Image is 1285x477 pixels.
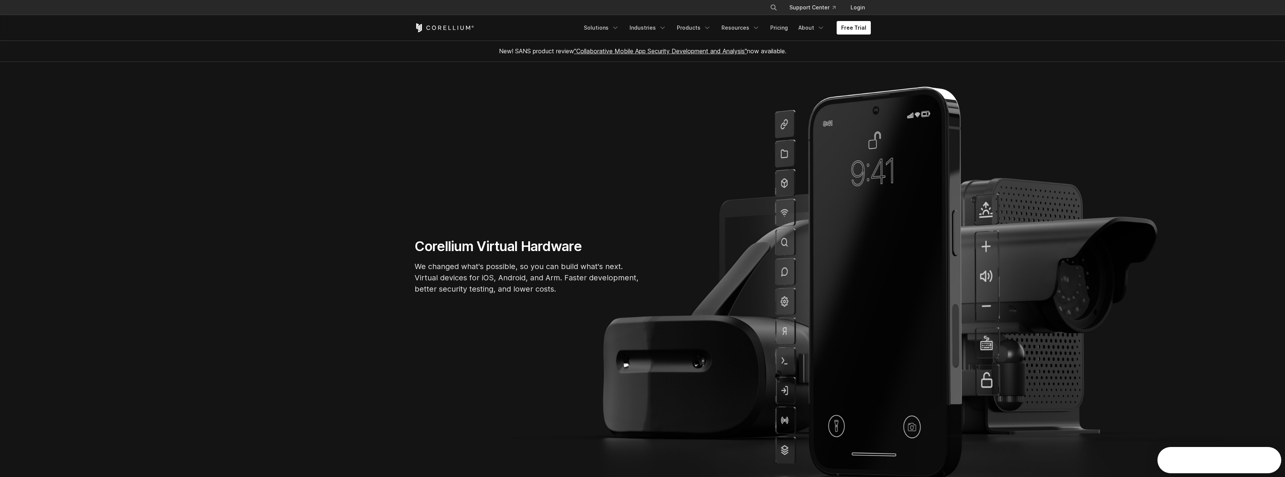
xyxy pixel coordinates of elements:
div: Navigation Menu [761,1,871,14]
p: We changed what's possible, so you can build what's next. Virtual devices for iOS, Android, and A... [415,261,640,295]
span: New! SANS product review now available. [499,47,786,55]
button: Search [767,1,780,14]
a: "Collaborative Mobile App Security Development and Analysis" [574,47,747,55]
a: Support Center [783,1,842,14]
a: About [794,21,829,35]
h1: Corellium Virtual Hardware [415,238,640,255]
iframe: Intercom live chat [1259,451,1277,469]
a: Products [672,21,715,35]
div: Navigation Menu [579,21,871,35]
a: Free Trial [837,21,871,35]
iframe: Intercom live chat discovery launcher [1157,447,1281,473]
a: Solutions [579,21,624,35]
a: Login [845,1,871,14]
a: Industries [625,21,671,35]
a: Pricing [766,21,792,35]
a: Resources [717,21,764,35]
a: Corellium Home [415,23,474,32]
